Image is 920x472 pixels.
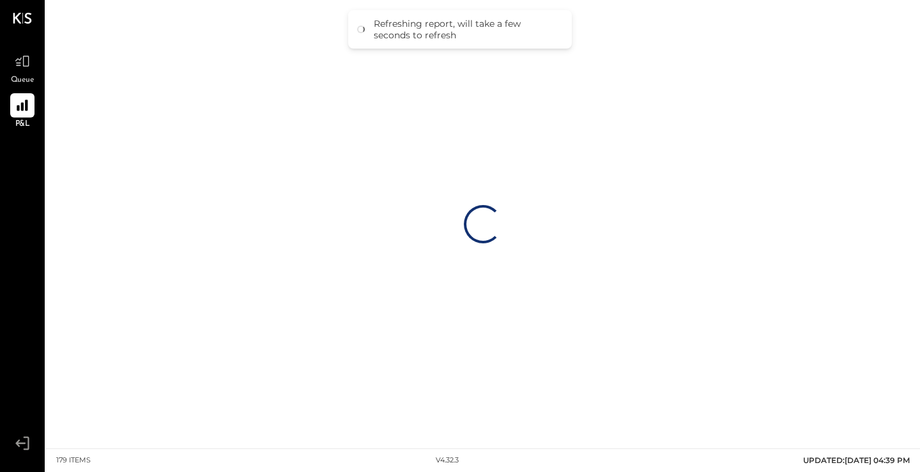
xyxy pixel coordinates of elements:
[56,455,91,466] div: 179 items
[1,93,44,130] a: P&L
[11,75,34,86] span: Queue
[374,18,559,41] div: Refreshing report, will take a few seconds to refresh
[1,49,44,86] a: Queue
[803,455,910,465] span: UPDATED: [DATE] 04:39 PM
[436,455,459,466] div: v 4.32.3
[15,119,30,130] span: P&L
